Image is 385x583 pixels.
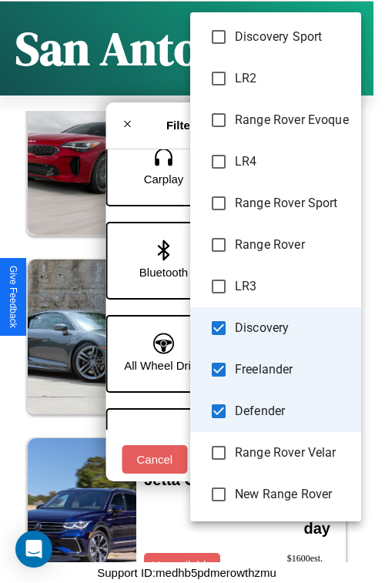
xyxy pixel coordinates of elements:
span: Discovery [235,319,349,337]
span: Range Rover Evoque [235,111,349,129]
span: Range Rover Velar [235,444,349,462]
span: Discovery Sport [235,28,349,46]
span: LR2 [235,69,349,88]
span: Defender [235,402,349,420]
div: Open Intercom Messenger [15,531,52,568]
span: LR3 [235,277,349,296]
span: Range Rover [235,236,349,254]
span: LR4 [235,152,349,171]
span: Range Rover Sport [235,194,349,213]
div: Give Feedback [8,266,18,328]
span: New Range Rover [235,485,349,504]
span: Freelander [235,360,349,379]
